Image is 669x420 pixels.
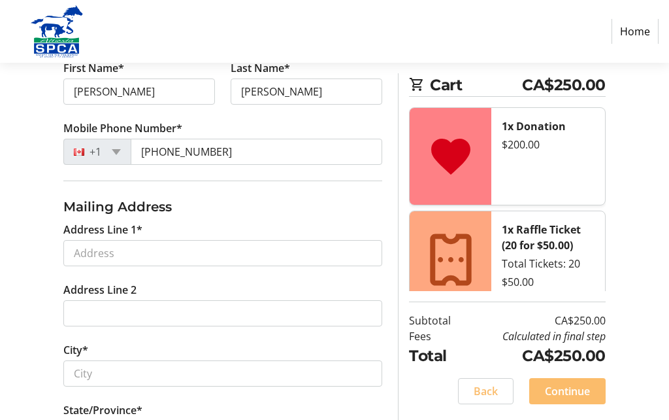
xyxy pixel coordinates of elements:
[63,360,382,387] input: City
[502,274,594,290] div: $50.00
[529,378,606,404] button: Continue
[458,378,514,404] button: Back
[502,119,566,133] strong: 1x Donation
[63,342,88,358] label: City*
[63,402,142,418] label: State/Province*
[409,329,466,345] td: Fees
[502,222,581,253] strong: 1x Raffle Ticket (20 for $50.00)
[409,345,466,368] td: Total
[63,197,382,217] h3: Mailing Address
[466,329,606,345] td: Calculated in final step
[612,19,659,44] a: Home
[502,137,594,152] div: $200.00
[231,60,290,76] label: Last Name*
[430,73,522,96] span: Cart
[522,73,606,96] span: CA$250.00
[466,345,606,368] td: CA$250.00
[474,383,498,399] span: Back
[545,383,590,399] span: Continue
[63,282,137,298] label: Address Line 2
[502,256,594,271] div: Total Tickets: 20
[131,139,382,165] input: (506) 234-5678
[63,120,182,136] label: Mobile Phone Number*
[63,240,382,266] input: Address
[63,222,142,237] label: Address Line 1*
[63,60,124,76] label: First Name*
[466,313,606,329] td: CA$250.00
[409,313,466,329] td: Subtotal
[10,5,103,58] img: Alberta SPCA's Logo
